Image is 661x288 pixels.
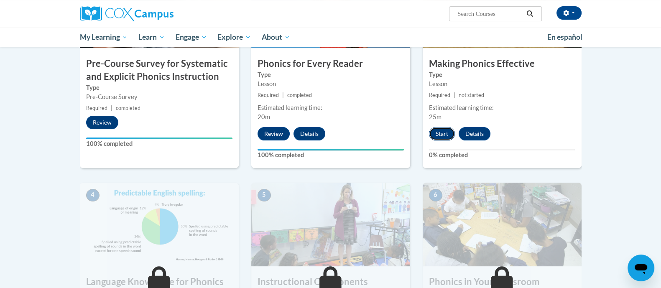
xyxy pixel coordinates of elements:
button: Details [459,127,490,140]
span: | [111,105,112,111]
span: En español [547,33,582,41]
span: About [262,32,290,42]
span: 25m [429,113,442,120]
h3: Making Phonics Effective [423,57,582,70]
span: 4 [86,189,100,201]
span: Engage [176,32,207,42]
input: Search Courses [457,9,523,19]
span: Explore [217,32,251,42]
span: My Learning [79,32,128,42]
span: 5 [258,189,271,201]
a: Learn [133,28,170,47]
label: 0% completed [429,150,575,160]
h3: Pre-Course Survey for Systematic and Explicit Phonics Instruction [80,57,239,83]
span: Required [258,92,279,98]
div: Pre-Course Survey [86,92,232,102]
span: Required [86,105,107,111]
div: Estimated learning time: [429,103,575,112]
span: | [282,92,284,98]
span: | [454,92,455,98]
div: Your progress [258,149,404,150]
div: Your progress [86,138,232,139]
img: Course Image [80,183,239,266]
div: Lesson [429,79,575,89]
iframe: Button to launch messaging window [628,255,654,281]
a: Engage [170,28,212,47]
label: 100% completed [258,150,404,160]
a: About [256,28,296,47]
button: Review [258,127,290,140]
div: Main menu [67,28,594,47]
span: 6 [429,189,442,201]
a: Cox Campus [80,6,239,21]
span: not started [459,92,484,98]
h3: Phonics for Every Reader [251,57,410,70]
span: Required [429,92,450,98]
a: En español [542,28,588,46]
span: completed [287,92,312,98]
label: Type [86,83,232,92]
img: Course Image [251,183,410,266]
a: Explore [212,28,256,47]
span: 20m [258,113,270,120]
img: Course Image [423,183,582,266]
button: Search [523,9,536,19]
button: Start [429,127,455,140]
button: Review [86,116,118,129]
div: Lesson [258,79,404,89]
button: Details [293,127,325,140]
span: completed [116,105,140,111]
a: My Learning [74,28,133,47]
label: Type [429,70,575,79]
button: Account Settings [556,6,582,20]
label: Type [258,70,404,79]
span: Learn [138,32,165,42]
label: 100% completed [86,139,232,148]
div: Estimated learning time: [258,103,404,112]
img: Cox Campus [80,6,174,21]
